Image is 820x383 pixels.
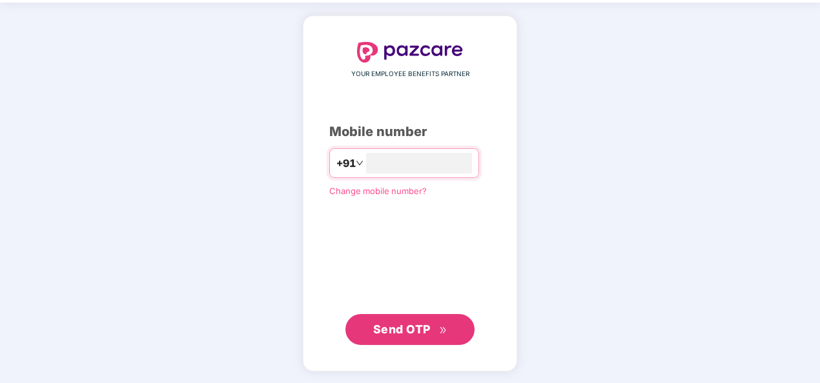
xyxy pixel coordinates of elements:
[351,69,469,79] span: YOUR EMPLOYEE BENEFITS PARTNER
[356,159,364,167] span: down
[336,155,356,172] span: +91
[373,322,431,336] span: Send OTP
[439,326,447,335] span: double-right
[329,122,491,142] div: Mobile number
[345,314,475,345] button: Send OTPdouble-right
[329,186,427,196] a: Change mobile number?
[357,42,463,63] img: logo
